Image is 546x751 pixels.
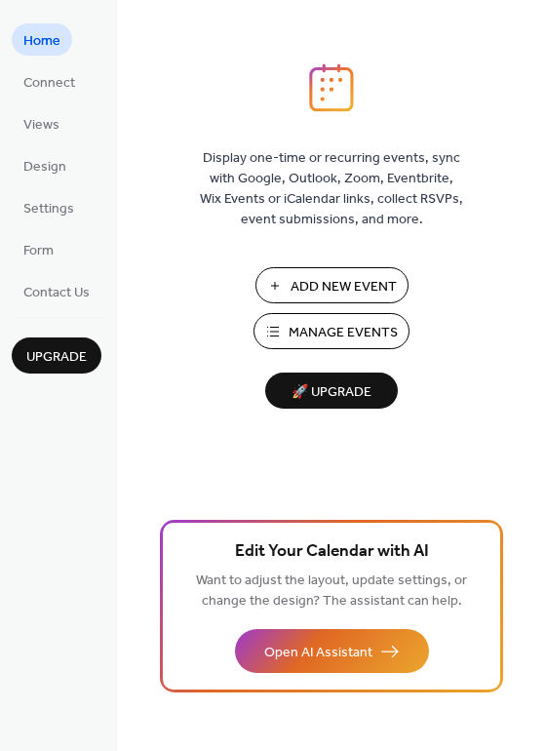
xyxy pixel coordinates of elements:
[289,323,398,343] span: Manage Events
[309,63,354,112] img: logo_icon.svg
[277,379,386,406] span: 🚀 Upgrade
[12,275,101,307] a: Contact Us
[26,347,87,368] span: Upgrade
[23,115,59,136] span: Views
[12,65,87,98] a: Connect
[200,148,463,230] span: Display one-time or recurring events, sync with Google, Outlook, Zoom, Eventbrite, Wix Events or ...
[12,233,65,265] a: Form
[23,283,90,303] span: Contact Us
[265,373,398,409] button: 🚀 Upgrade
[235,629,429,673] button: Open AI Assistant
[291,277,397,297] span: Add New Event
[253,313,409,349] button: Manage Events
[196,568,467,614] span: Want to adjust the layout, update settings, or change the design? The assistant can help.
[12,107,71,139] a: Views
[235,538,429,566] span: Edit Your Calendar with AI
[23,241,54,261] span: Form
[255,267,409,303] button: Add New Event
[23,73,75,94] span: Connect
[23,199,74,219] span: Settings
[12,23,72,56] a: Home
[23,157,66,178] span: Design
[12,149,78,181] a: Design
[23,31,60,52] span: Home
[12,191,86,223] a: Settings
[264,643,372,663] span: Open AI Assistant
[12,337,101,374] button: Upgrade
